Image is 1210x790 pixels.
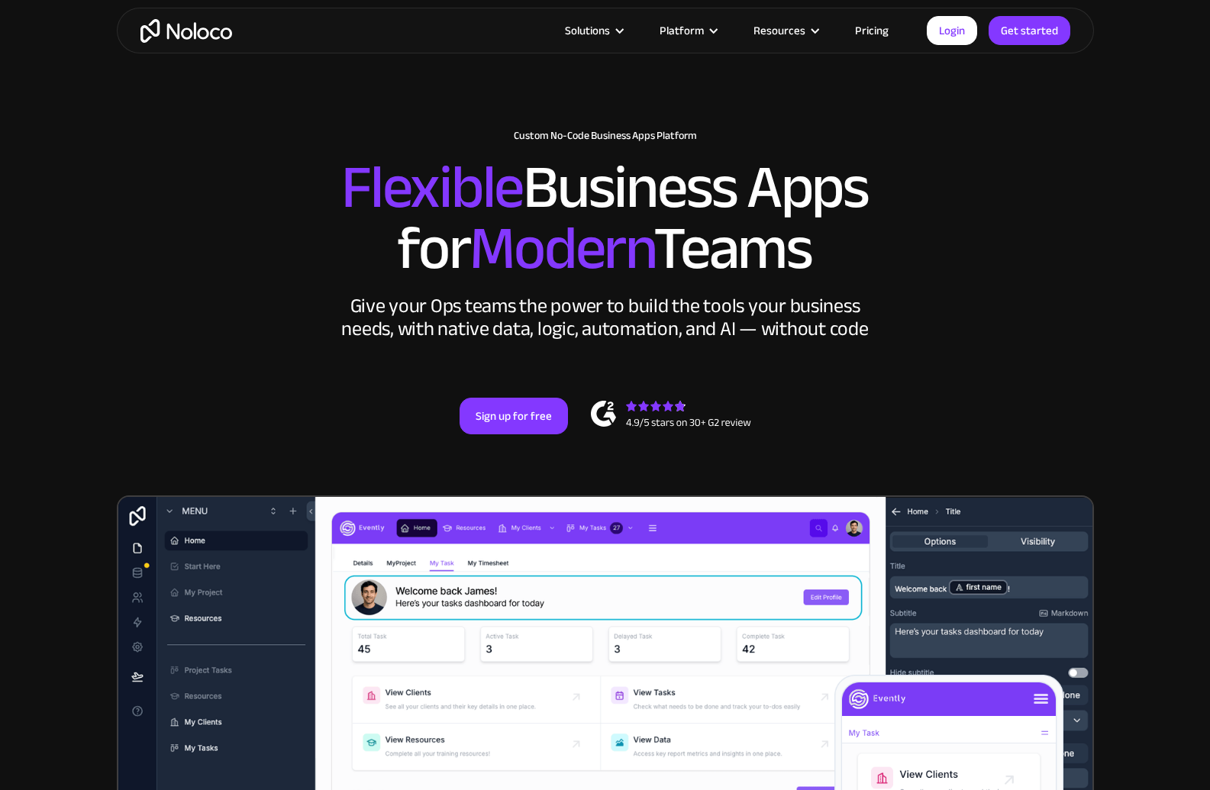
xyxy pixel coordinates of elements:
span: Modern [469,192,653,305]
div: Platform [640,21,734,40]
div: Resources [734,21,836,40]
h1: Custom No-Code Business Apps Platform [132,130,1079,142]
a: Login [927,16,977,45]
a: Get started [989,16,1070,45]
div: Resources [753,21,805,40]
div: Give your Ops teams the power to build the tools your business needs, with native data, logic, au... [338,295,873,340]
a: Sign up for free [460,398,568,434]
div: Solutions [546,21,640,40]
a: Pricing [836,21,908,40]
span: Flexible [341,131,523,244]
div: Platform [660,21,704,40]
div: Solutions [565,21,610,40]
h2: Business Apps for Teams [132,157,1079,279]
a: home [140,19,232,43]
